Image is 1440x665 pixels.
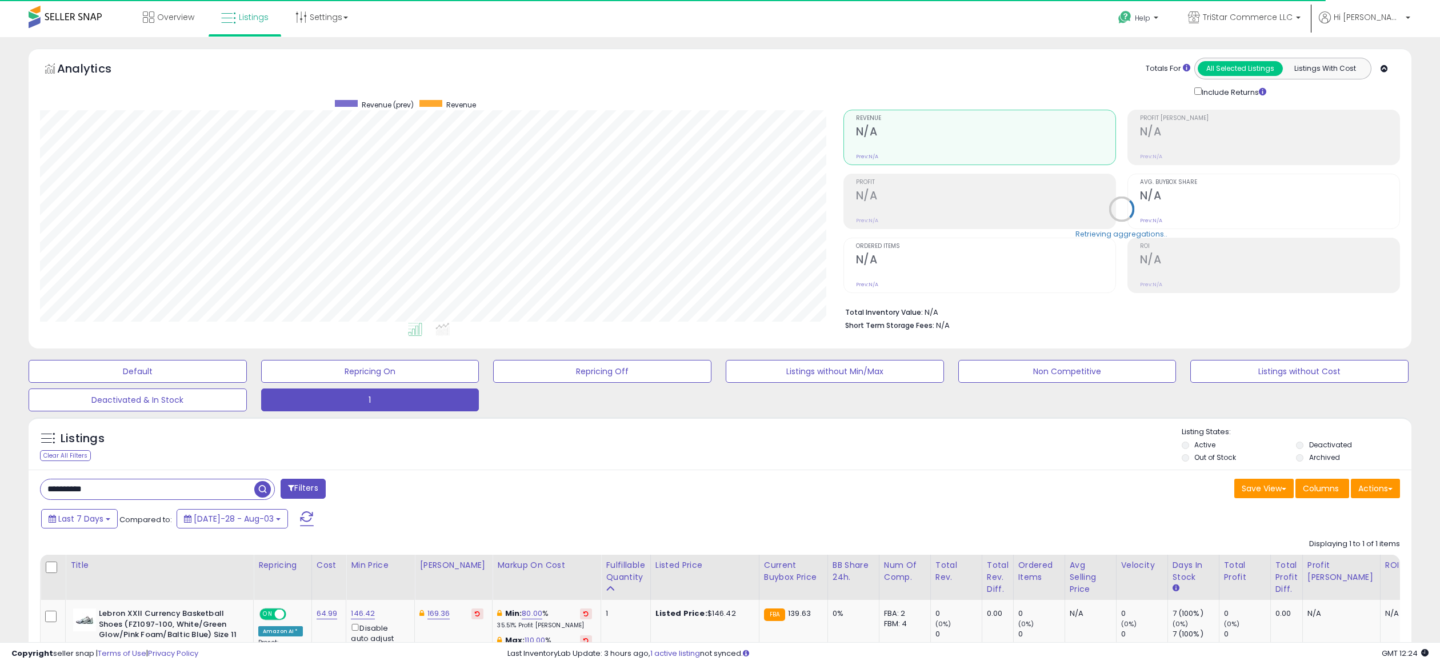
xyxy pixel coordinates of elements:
div: 0 [1018,629,1065,639]
div: Title [70,559,249,571]
div: 7 (100%) [1173,608,1219,619]
button: Listings without Min/Max [726,360,944,383]
button: Filters [281,479,325,499]
a: Terms of Use [98,648,146,659]
div: 0 [1121,629,1167,639]
th: The percentage added to the cost of goods (COGS) that forms the calculator for Min & Max prices. [493,555,601,600]
b: Min: [505,608,522,619]
button: Default [29,360,247,383]
span: 139.63 [788,608,811,619]
label: Archived [1309,452,1340,462]
span: Overview [157,11,194,23]
b: Listed Price: [655,608,707,619]
small: Days In Stock. [1173,583,1179,594]
div: Min Price [351,559,410,571]
div: Profit [PERSON_NAME] [1307,559,1375,583]
div: Totals For [1146,63,1190,74]
span: OFF [285,610,303,619]
div: FBA: 2 [884,608,922,619]
div: N/A [1307,608,1371,619]
div: N/A [1070,608,1107,619]
p: Listing States: [1182,427,1412,438]
button: Listings With Cost [1282,61,1367,76]
div: Total Rev. [935,559,977,583]
h5: Listings [61,431,105,447]
button: Actions [1351,479,1400,498]
div: Retrieving aggregations.. [1075,229,1167,239]
button: Deactivated & In Stock [29,388,247,411]
div: ROI [1385,559,1427,571]
div: Preset: [258,639,303,664]
label: Deactivated [1309,440,1352,450]
span: Listings [239,11,269,23]
button: Last 7 Days [41,509,118,528]
small: (0%) [1018,619,1034,628]
div: Cost [317,559,342,571]
span: TriStar Commerce LLC [1203,11,1293,23]
div: Velocity [1121,559,1163,571]
div: 0.00 [1275,608,1294,619]
label: Out of Stock [1194,452,1236,462]
div: 0 [1224,608,1270,619]
span: 2025-08-11 12:24 GMT [1382,648,1429,659]
div: Total Profit [1224,559,1266,583]
div: Days In Stock [1173,559,1214,583]
div: seller snap | | [11,648,198,659]
div: Repricing [258,559,307,571]
button: Repricing On [261,360,479,383]
div: 0 [1121,608,1167,619]
div: BB Share 24h. [833,559,874,583]
div: N/A [1385,608,1423,619]
a: Help [1109,2,1170,37]
div: Disable auto adjust min [351,622,406,655]
button: [DATE]-28 - Aug-03 [177,509,288,528]
span: Revenue (prev) [362,100,414,110]
button: Save View [1234,479,1294,498]
div: Avg Selling Price [1070,559,1111,595]
small: (0%) [935,619,951,628]
a: Privacy Policy [148,648,198,659]
button: Listings without Cost [1190,360,1409,383]
b: Max: [505,635,525,646]
b: Lebron XXII Currency Basketball Shoes (FZ1097-100, White/Green Glow/Pink Foam/Baltic Blue) Size 11 [99,608,238,643]
p: 35.51% Profit [PERSON_NAME] [497,622,592,630]
strong: Copyright [11,648,53,659]
a: 64.99 [317,608,338,619]
div: Markup on Cost [497,559,596,571]
small: FBA [764,608,785,621]
span: Help [1135,13,1150,23]
span: [DATE]-28 - Aug-03 [194,513,274,524]
button: Non Competitive [958,360,1177,383]
span: Hi [PERSON_NAME] [1334,11,1402,23]
a: 169.36 [427,608,450,619]
div: Total Profit Diff. [1275,559,1298,595]
div: Last InventoryLab Update: 3 hours ago, not synced. [507,648,1429,659]
div: Listed Price [655,559,754,571]
div: 0 [935,608,982,619]
div: 0 [1224,629,1270,639]
div: Current Buybox Price [764,559,823,583]
div: Num of Comp. [884,559,926,583]
div: Total Rev. Diff. [987,559,1009,595]
div: Clear All Filters [40,450,91,461]
div: Include Returns [1186,85,1280,98]
img: 31cFWTO10IL._SL40_.jpg [73,608,96,631]
div: Displaying 1 to 1 of 1 items [1309,539,1400,550]
div: Ordered Items [1018,559,1060,583]
label: Active [1194,440,1215,450]
div: 0 [1018,608,1065,619]
div: 0 [935,629,982,639]
div: % [497,635,592,656]
div: % [497,608,592,630]
div: FBM: 4 [884,619,922,629]
button: Columns [1295,479,1349,498]
div: [PERSON_NAME] [419,559,487,571]
div: $146.42 [655,608,750,619]
div: 7 (100%) [1173,629,1219,639]
span: ON [261,610,275,619]
button: All Selected Listings [1198,61,1283,76]
small: (0%) [1173,619,1189,628]
div: Fulfillable Quantity [606,559,645,583]
span: Columns [1303,483,1339,494]
span: Compared to: [119,514,172,525]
